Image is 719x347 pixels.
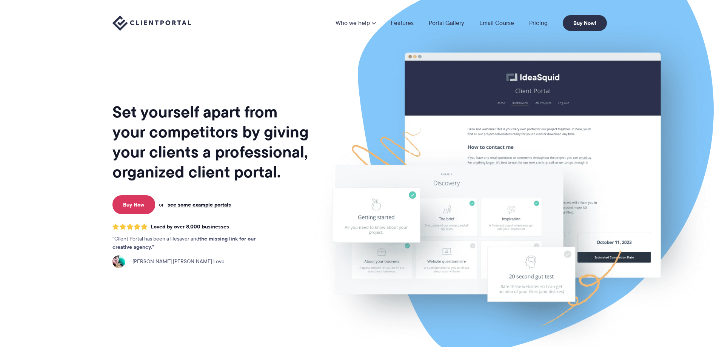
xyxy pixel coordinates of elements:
span: Loved by over 8,000 businesses [151,224,229,230]
span: or [159,201,164,208]
h1: Set yourself apart from your competitors by giving your clients a professional, organized client ... [112,102,310,182]
a: Portal Gallery [429,20,464,26]
a: Email Course [479,20,514,26]
a: Buy Now [112,195,155,214]
p: Client Portal has been a lifesaver and . [112,235,271,251]
a: Buy Now! [563,15,607,31]
a: see some example portals [168,201,231,208]
a: Who we help [336,20,376,26]
strong: the missing link for our creative agency [112,234,256,251]
span: [PERSON_NAME] [PERSON_NAME] Love [128,258,225,266]
a: Pricing [529,20,548,26]
a: Features [391,20,414,26]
